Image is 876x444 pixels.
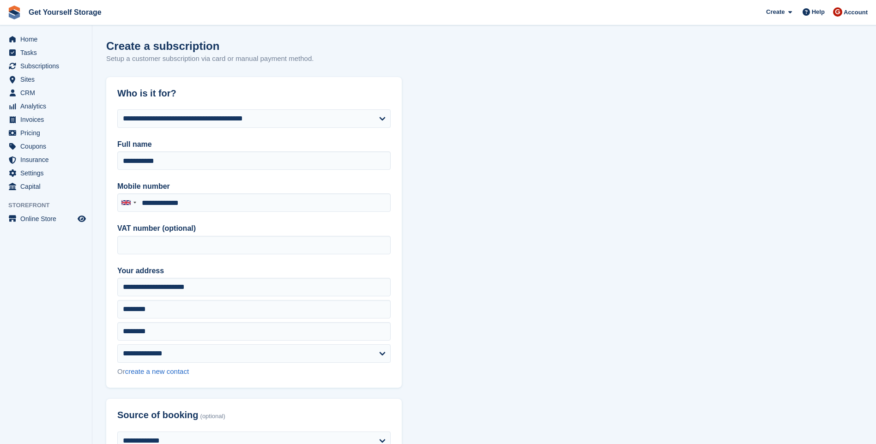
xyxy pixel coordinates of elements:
[8,201,92,210] span: Storefront
[20,73,76,86] span: Sites
[5,153,87,166] a: menu
[20,33,76,46] span: Home
[117,410,199,420] span: Source of booking
[5,140,87,153] a: menu
[25,5,105,20] a: Get Yourself Storage
[117,88,391,99] h2: Who is it for?
[117,366,391,377] div: Or
[833,7,842,17] img: James Brocklehurst
[20,212,76,225] span: Online Store
[117,265,391,276] label: Your address
[106,54,314,64] p: Setup a customer subscription via card or manual payment method.
[812,7,825,17] span: Help
[200,413,225,420] span: (optional)
[20,180,76,193] span: Capital
[20,60,76,72] span: Subscriptions
[5,212,87,225] a: menu
[7,6,21,19] img: stora-icon-8386f47178a22dfd0bd8f6a31ec36ba5ce8667c1dd55bd0f319d3a0aa187defe.svg
[5,73,87,86] a: menu
[117,139,391,150] label: Full name
[5,180,87,193] a: menu
[106,40,219,52] h1: Create a subscription
[20,140,76,153] span: Coupons
[20,113,76,126] span: Invoices
[125,367,189,375] a: create a new contact
[5,33,87,46] a: menu
[117,223,391,234] label: VAT number (optional)
[117,181,391,192] label: Mobile number
[20,126,76,139] span: Pricing
[5,167,87,180] a: menu
[5,46,87,59] a: menu
[766,7,785,17] span: Create
[5,126,87,139] a: menu
[20,100,76,113] span: Analytics
[20,86,76,99] span: CRM
[5,100,87,113] a: menu
[5,60,87,72] a: menu
[20,167,76,180] span: Settings
[76,213,87,224] a: Preview store
[20,46,76,59] span: Tasks
[5,86,87,99] a: menu
[5,113,87,126] a: menu
[20,153,76,166] span: Insurance
[118,194,139,211] div: United Kingdom: +44
[844,8,868,17] span: Account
